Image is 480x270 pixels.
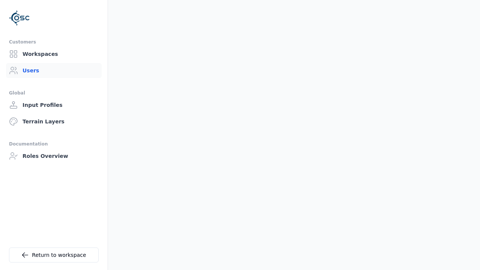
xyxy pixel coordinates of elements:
[9,7,30,28] img: Logo
[9,37,99,46] div: Customers
[9,247,99,262] a: Return to workspace
[6,148,102,163] a: Roles Overview
[6,97,102,112] a: Input Profiles
[9,139,99,148] div: Documentation
[6,46,102,61] a: Workspaces
[6,114,102,129] a: Terrain Layers
[6,63,102,78] a: Users
[9,88,99,97] div: Global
